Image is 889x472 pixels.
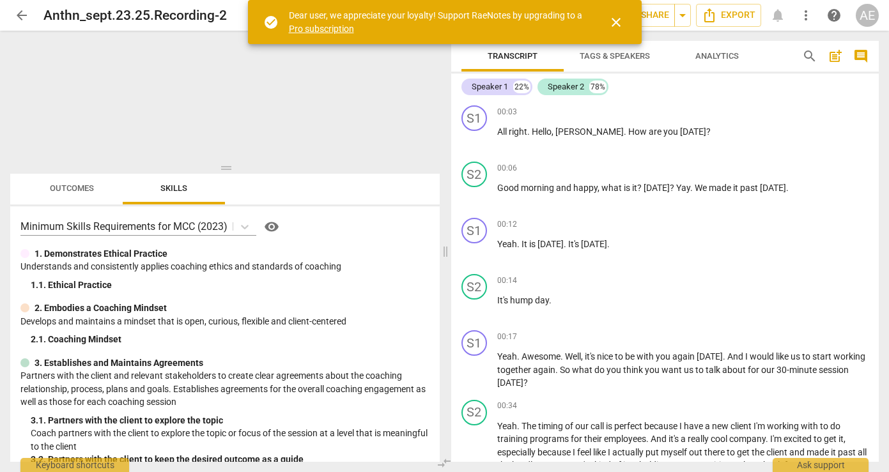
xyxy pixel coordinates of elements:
[623,365,645,375] span: think
[607,365,623,375] span: you
[537,239,564,249] span: [DATE]
[510,295,535,305] span: hump
[497,447,537,457] span: especially
[712,421,731,431] span: new
[674,4,691,27] button: Sharing summary
[711,434,729,444] span: cool
[632,183,637,193] span: it
[727,351,745,362] span: And
[663,126,680,137] span: you
[572,365,594,375] span: what
[786,183,789,193] span: .
[20,219,228,234] p: Minimum Skills Requirements for MCC (2023)
[20,369,429,409] p: Partners with the client and relevant stakeholders to create clear agreements about the coaching ...
[802,351,812,362] span: to
[527,126,532,137] span: .
[623,460,632,470] span: in
[31,414,429,427] div: 3. 1. Partners with the client to explore the topic
[591,421,606,431] span: call
[672,351,697,362] span: again
[568,239,581,249] span: It's
[706,126,711,137] span: ?
[851,46,871,66] button: Show/Hide comments
[522,351,560,362] span: Awesome
[825,46,846,66] button: Add summary
[31,278,429,292] div: 1. 1. Ethical Practice
[690,183,695,193] span: .
[50,183,94,193] span: Outcomes
[537,447,573,457] span: because
[261,217,282,237] button: Help
[727,447,737,457] span: to
[601,183,624,193] span: what
[20,458,129,472] div: Keyboard shortcuts
[789,447,807,457] span: and
[517,351,522,362] span: .
[766,434,770,444] span: .
[856,4,879,27] div: AE
[838,447,858,457] span: past
[43,8,227,24] h2: Anthn_sept.23.25.Recording-2
[461,162,487,187] div: Change speaker
[472,80,508,93] div: Speaker 1
[488,51,537,61] span: Transcript
[702,8,755,23] span: Export
[580,51,650,61] span: Tags & Speakers
[651,434,669,444] span: And
[729,434,766,444] span: company
[695,183,709,193] span: We
[684,421,705,431] span: have
[702,460,733,470] span: waiting
[637,183,644,193] span: ?
[497,365,533,375] span: together
[760,183,786,193] span: [DATE]
[601,7,631,38] button: Close
[264,219,279,234] span: visibility
[497,421,517,431] span: Yeah
[497,219,517,230] span: 00:12
[704,447,727,457] span: there
[594,365,607,375] span: do
[562,460,581,470] span: now
[625,351,637,362] span: be
[820,421,830,431] span: to
[644,421,679,431] span: because
[819,365,849,375] span: session
[823,4,846,27] a: Help
[628,126,649,137] span: How
[289,24,354,34] a: Pro subscription
[512,460,541,470] span: hurdles
[573,183,598,193] span: happy
[801,421,820,431] span: with
[826,8,842,23] span: help
[31,333,429,346] div: 2. 1. Coaching Mindset
[644,183,670,193] span: [DATE]
[35,356,203,370] p: 3. Establishes and Maintains Agreements
[31,427,429,453] p: Coach partners with the client to explore the topic or focus of the session at a level that is me...
[802,49,817,64] span: search
[497,107,517,118] span: 00:03
[497,400,517,411] span: 00:34
[556,183,573,193] span: and
[615,351,625,362] span: to
[529,239,537,249] span: is
[639,460,670,470] span: holding
[807,447,831,457] span: made
[839,434,844,444] span: it
[777,365,819,375] span: 30-minute
[752,447,766,457] span: the
[31,453,429,466] div: 3. 2. Partners with the client to keep the desired outcome as a guide
[661,447,689,457] span: myself
[607,239,610,249] span: .
[776,351,791,362] span: like
[622,8,669,23] span: Share
[798,8,814,23] span: more_vert
[853,49,869,64] span: comment
[705,421,712,431] span: a
[750,351,776,362] span: would
[828,49,843,64] span: post_add
[160,183,187,193] span: Skills
[555,126,624,137] span: [PERSON_NAME]
[497,351,517,362] span: Yeah
[521,183,556,193] span: morning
